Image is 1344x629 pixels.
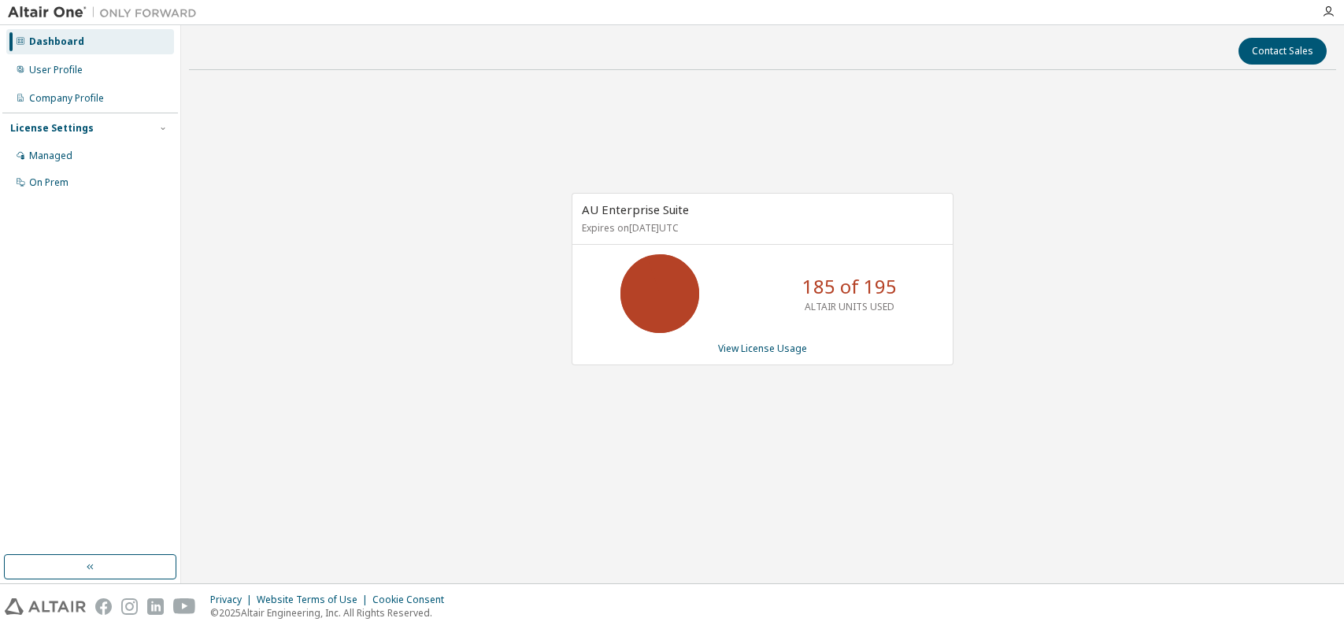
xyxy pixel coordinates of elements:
[257,594,372,606] div: Website Terms of Use
[29,35,84,48] div: Dashboard
[582,202,689,217] span: AU Enterprise Suite
[121,598,138,615] img: instagram.svg
[718,342,807,355] a: View License Usage
[210,594,257,606] div: Privacy
[805,300,894,313] p: ALTAIR UNITS USED
[582,221,939,235] p: Expires on [DATE] UTC
[10,122,94,135] div: License Settings
[95,598,112,615] img: facebook.svg
[29,64,83,76] div: User Profile
[372,594,454,606] div: Cookie Consent
[147,598,164,615] img: linkedin.svg
[29,176,68,189] div: On Prem
[1238,38,1327,65] button: Contact Sales
[802,273,897,300] p: 185 of 195
[173,598,196,615] img: youtube.svg
[5,598,86,615] img: altair_logo.svg
[29,150,72,162] div: Managed
[210,606,454,620] p: © 2025 Altair Engineering, Inc. All Rights Reserved.
[8,5,205,20] img: Altair One
[29,92,104,105] div: Company Profile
